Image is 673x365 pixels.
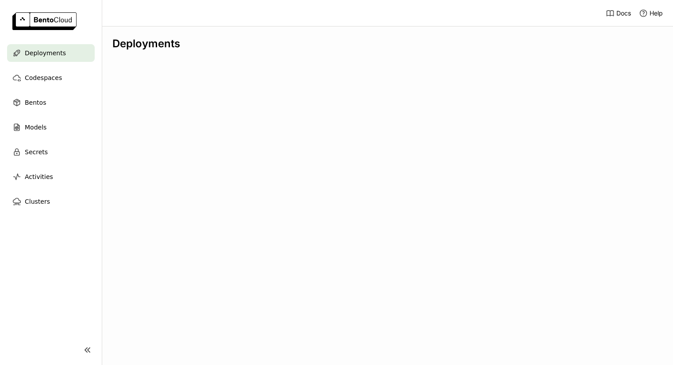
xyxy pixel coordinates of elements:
[25,72,62,83] span: Codespaces
[650,9,663,17] span: Help
[25,48,66,58] span: Deployments
[25,122,46,133] span: Models
[7,143,95,161] a: Secrets
[25,171,53,182] span: Activities
[7,168,95,186] a: Activities
[7,94,95,111] a: Bentos
[25,147,48,157] span: Secrets
[7,118,95,136] a: Models
[25,97,46,108] span: Bentos
[112,37,662,50] div: Deployments
[616,9,631,17] span: Docs
[639,9,663,18] div: Help
[606,9,631,18] a: Docs
[25,196,50,207] span: Clusters
[7,193,95,210] a: Clusters
[12,12,77,30] img: logo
